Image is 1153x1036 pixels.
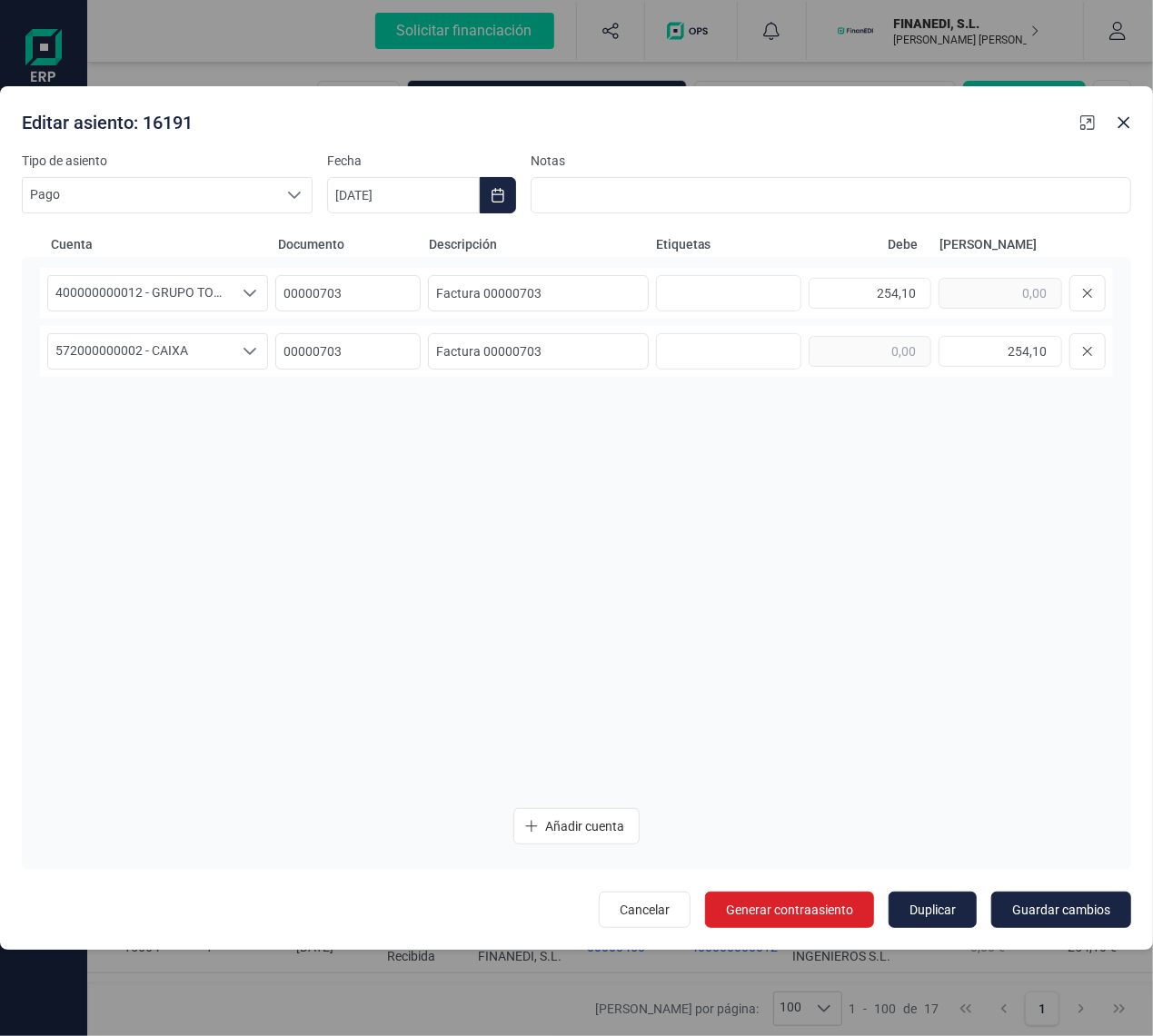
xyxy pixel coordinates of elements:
[545,817,624,835] span: Añadir cuenta
[429,235,649,253] span: Descripción
[991,892,1131,928] button: Guardar cambios
[656,235,800,253] span: Etiquetas
[278,235,422,253] span: Documento
[889,892,977,928] button: Duplicar
[234,334,268,369] div: Seleccione una cuenta
[480,177,516,213] button: Choose Date
[807,235,918,253] span: Debe
[51,235,271,253] span: Cuenta
[909,901,956,919] span: Duplicar
[531,152,1131,170] label: Notas
[23,178,277,212] span: Pago
[15,103,1073,135] div: Editar asiento: 16191
[809,336,932,367] input: 0,00
[513,808,640,844] button: Añadir cuenta
[48,334,234,369] span: 572000000002 - CAIXA
[926,235,1037,253] span: [PERSON_NAME]
[809,278,932,309] input: 0,00
[234,276,268,311] div: Seleccione una cuenta
[22,152,313,170] label: Tipo de asiento
[327,152,516,170] label: Fecha
[599,892,691,928] button: Cancelar
[705,892,874,928] button: Generar contraasiento
[939,278,1062,309] input: 0,00
[726,901,853,919] span: Generar contraasiento
[48,276,234,311] span: 400000000012 - GRUPO TOSA INGENIEROS S.L.
[939,336,1062,367] input: 0,00
[620,901,670,919] span: Cancelar
[1012,901,1110,919] span: Guardar cambios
